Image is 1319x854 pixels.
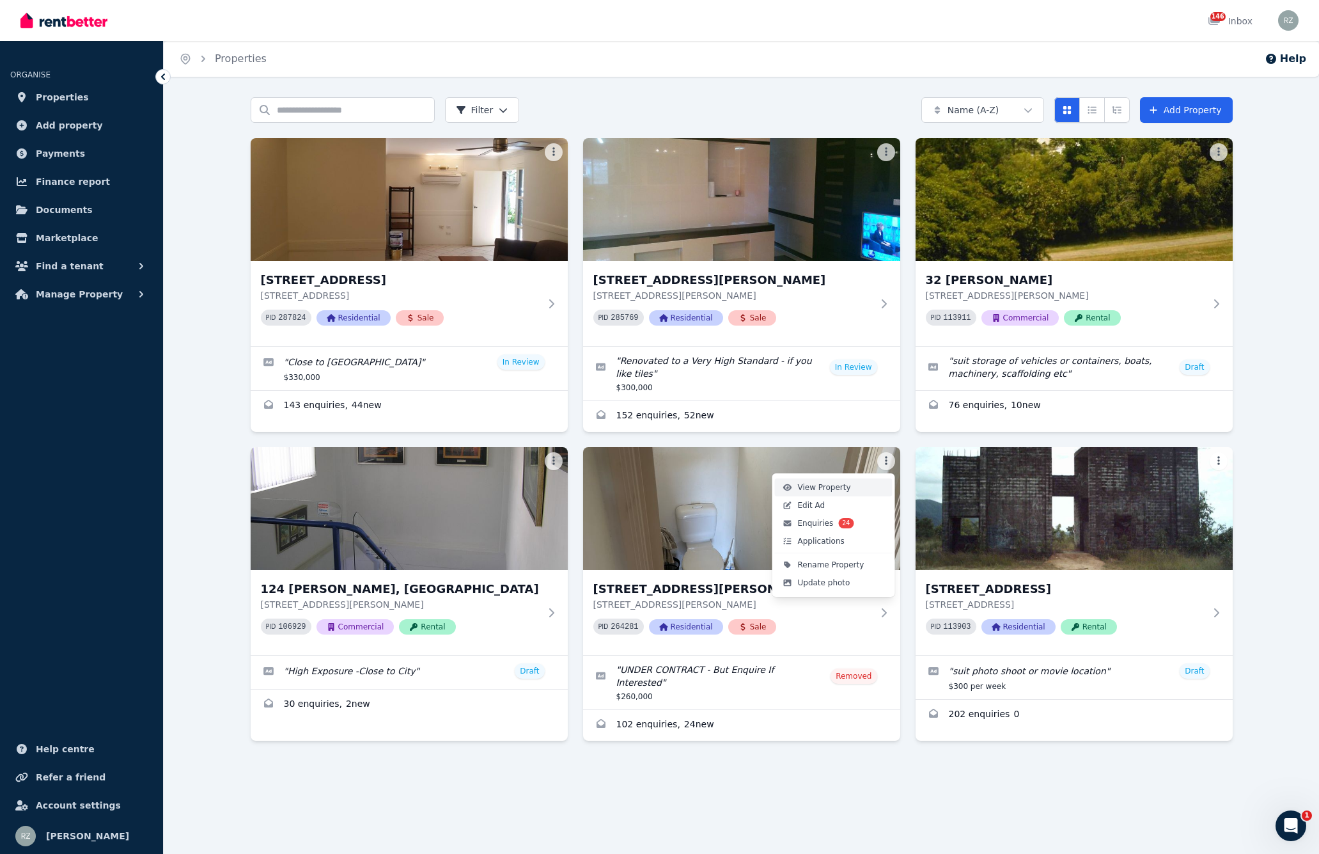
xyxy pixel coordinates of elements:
span: Applications [798,536,845,546]
div: More options [772,473,895,597]
iframe: Intercom live chat [1276,811,1306,841]
span: View Property [798,482,851,493]
span: Edit Ad [798,500,825,510]
span: 1 [1302,811,1312,821]
span: Enquiries [798,518,834,528]
span: Update photo [798,578,850,588]
span: Rename Property [798,560,864,570]
span: 24 [838,518,854,528]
